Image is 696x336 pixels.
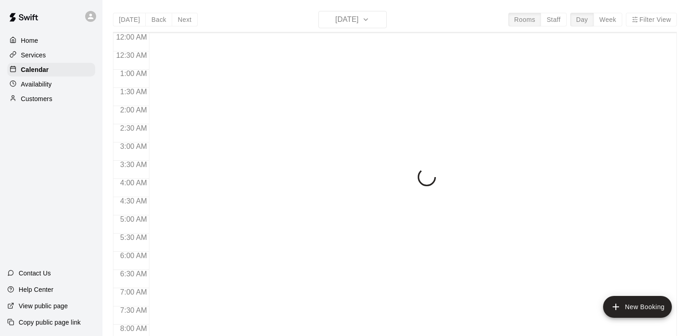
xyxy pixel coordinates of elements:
[114,33,149,41] span: 12:00 AM
[7,34,95,47] a: Home
[118,124,149,132] span: 2:30 AM
[118,70,149,77] span: 1:00 AM
[19,318,81,327] p: Copy public page link
[118,306,149,314] span: 7:30 AM
[21,65,49,74] p: Calendar
[118,252,149,260] span: 6:00 AM
[118,288,149,296] span: 7:00 AM
[19,301,68,311] p: View public page
[114,51,149,59] span: 12:30 AM
[7,77,95,91] a: Availability
[19,285,53,294] p: Help Center
[7,48,95,62] a: Services
[7,63,95,76] a: Calendar
[118,234,149,241] span: 5:30 AM
[21,36,38,45] p: Home
[19,269,51,278] p: Contact Us
[118,179,149,187] span: 4:00 AM
[118,270,149,278] span: 6:30 AM
[118,143,149,150] span: 3:00 AM
[118,106,149,114] span: 2:00 AM
[21,94,52,103] p: Customers
[21,51,46,60] p: Services
[21,80,52,89] p: Availability
[118,325,149,332] span: 8:00 AM
[118,161,149,168] span: 3:30 AM
[118,215,149,223] span: 5:00 AM
[118,197,149,205] span: 4:30 AM
[118,88,149,96] span: 1:30 AM
[603,296,672,318] button: add
[7,92,95,106] a: Customers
